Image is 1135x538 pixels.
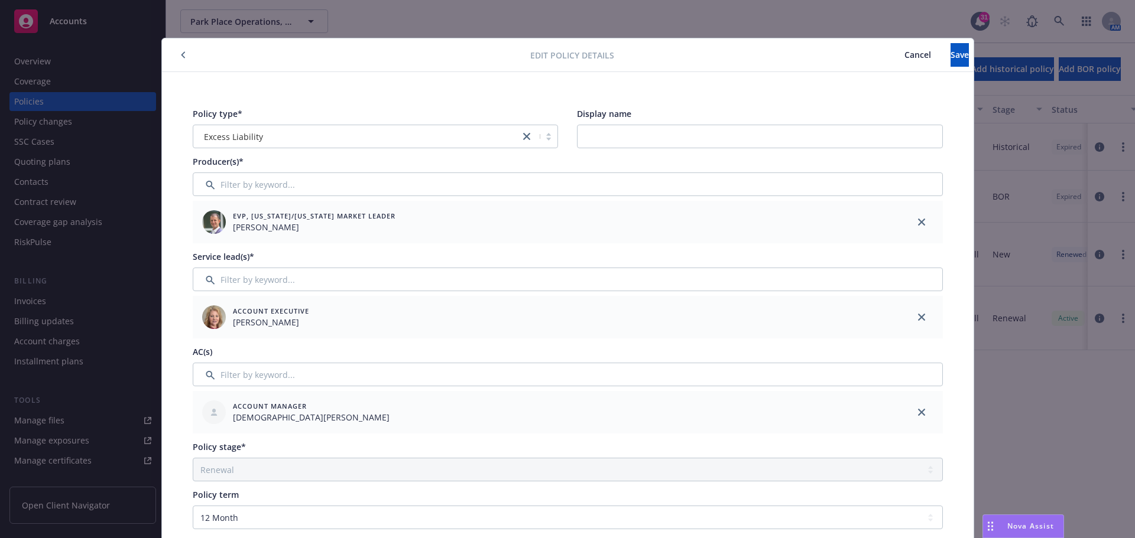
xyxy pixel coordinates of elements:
span: Excess Liability [199,131,514,143]
img: employee photo [202,305,226,329]
span: Save [951,49,969,60]
span: Nova Assist [1007,521,1054,531]
span: [PERSON_NAME] [233,221,395,233]
span: Account Manager [233,401,390,411]
img: employee photo [202,210,226,234]
button: Nova Assist [982,514,1064,538]
span: Service lead(s)* [193,251,254,262]
a: close [915,405,929,419]
div: Drag to move [983,515,998,537]
a: close [915,215,929,229]
span: [PERSON_NAME] [233,316,309,328]
input: Filter by keyword... [193,172,943,196]
span: Policy stage* [193,441,246,452]
span: Policy type* [193,108,242,119]
span: EVP, [US_STATE]/[US_STATE] Market Leader [233,211,395,221]
a: close [520,129,534,144]
a: close [915,310,929,324]
button: Cancel [885,43,951,67]
span: Excess Liability [204,131,263,143]
input: Filter by keyword... [193,268,943,291]
span: Producer(s)* [193,156,244,167]
span: [DEMOGRAPHIC_DATA][PERSON_NAME] [233,411,390,423]
input: Filter by keyword... [193,363,943,386]
button: Save [951,43,969,67]
span: Account Executive [233,306,309,316]
span: Cancel [904,49,931,60]
span: Edit policy details [530,49,614,61]
span: AC(s) [193,346,212,357]
span: Policy term [193,489,239,500]
span: Display name [577,108,631,119]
